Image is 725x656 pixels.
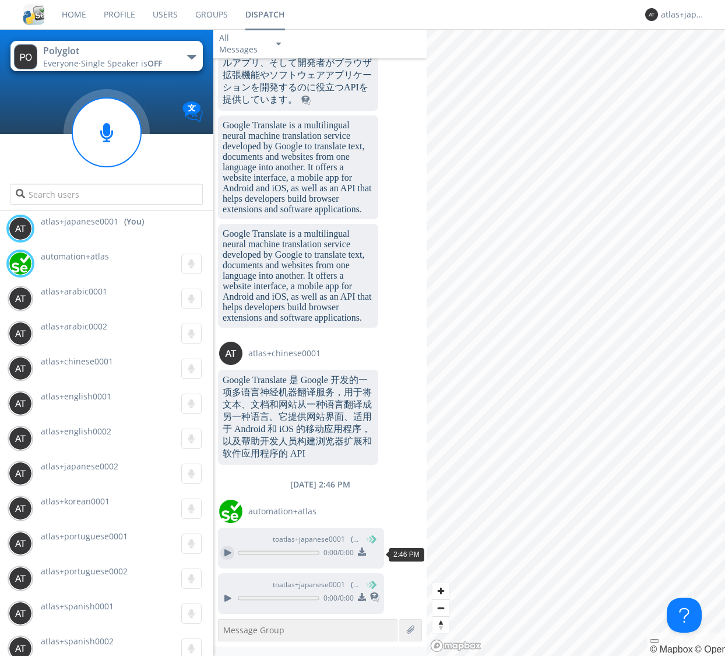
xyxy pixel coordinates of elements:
button: Zoom out [432,599,449,616]
img: 373638.png [9,532,32,555]
img: 373638.png [9,322,32,345]
span: atlas+chinese0001 [248,348,321,359]
span: atlas+korean0001 [41,496,110,507]
span: atlas+chinese0001 [41,356,113,367]
img: 373638.png [9,217,32,240]
div: [DATE] 2:46 PM [213,479,427,490]
span: atlas+spanish0001 [41,601,114,612]
button: Toggle attribution [650,639,659,643]
input: Search users [10,184,202,205]
span: OFF [147,58,162,69]
img: 373638.png [14,44,37,69]
div: Everyone · [43,58,174,69]
img: d2d01cd9b4174d08988066c6d424eccd [219,500,242,523]
span: (You) [351,534,368,544]
span: atlas+portuguese0002 [41,566,128,577]
img: translated-message [301,96,311,105]
img: 373638.png [9,392,32,415]
span: This is a translated message [301,94,311,104]
img: 373638.png [9,357,32,380]
span: automation+atlas [248,506,316,517]
button: Zoom in [432,583,449,599]
img: download media button [358,593,366,601]
a: Mapbox [650,644,692,654]
img: 373638.png [9,567,32,590]
dc-p: Google Translate is a multilingual neural machine translation service developed by Google to tran... [223,120,374,215]
img: Translation enabled [182,101,203,122]
span: atlas+japanese0001 [41,216,118,227]
span: atlas+portuguese0001 [41,531,128,542]
span: atlas+spanish0002 [41,636,114,647]
img: 373638.png [9,427,32,450]
img: download media button [358,548,366,556]
span: to atlas+japanese0001 [273,534,360,545]
div: (You) [124,216,144,227]
img: cddb5a64eb264b2086981ab96f4c1ba7 [23,4,44,25]
dc-p: Google Translate 是 Google 开发的一项多语言神经机器翻译服务，用于将文本、文档和网站从一种语言翻译成另一种语言。它提供网站界面、适用于 Android 和 iOS 的移动... [223,374,374,460]
span: atlas+arabic0001 [41,286,107,297]
span: to atlas+japanese0001 [273,580,360,590]
span: atlas+english0002 [41,426,111,437]
button: PolyglotEveryone·Single Speaker isOFF [10,41,202,71]
img: d2d01cd9b4174d08988066c6d424eccd [9,252,32,275]
span: atlas+arabic0002 [41,321,107,332]
span: Single Speaker is [81,58,162,69]
img: 373638.png [9,497,32,520]
a: Mapbox logo [430,639,481,653]
img: 373638.png [645,8,658,21]
span: 0:00 / 0:00 [319,593,354,606]
iframe: Toggle Customer Support [667,598,702,633]
span: 2:46 PM [393,550,420,559]
span: atlas+english0001 [41,391,111,402]
img: translated-message [370,592,379,602]
span: atlas+japanese0002 [41,461,118,472]
dc-p: Google Translate is a multilingual neural machine translation service developed by Google to tran... [223,229,374,323]
div: All Messages [219,32,266,55]
div: Polyglot [43,44,174,58]
button: Reset bearing to north [432,616,449,633]
span: automation+atlas [41,251,109,262]
span: 0:00 / 0:00 [319,548,354,560]
img: caret-down-sm.svg [276,43,281,45]
img: 373638.png [9,462,32,485]
span: This is a translated message [370,591,379,606]
span: (You) [351,580,368,590]
img: 373638.png [219,342,242,365]
img: 373638.png [9,602,32,625]
span: Reset bearing to north [432,617,449,633]
img: 373638.png [9,287,32,310]
div: atlas+japanese0001 [661,9,705,20]
span: Zoom out [432,600,449,616]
